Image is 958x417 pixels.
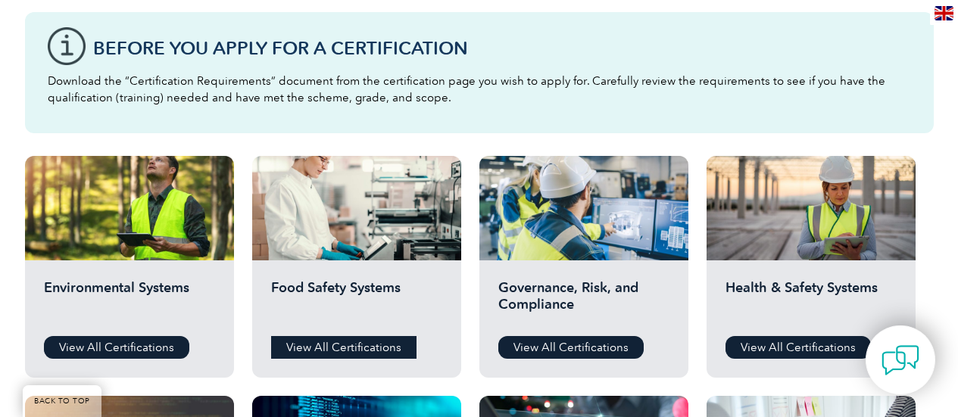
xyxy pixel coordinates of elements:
a: View All Certifications [44,336,189,359]
a: View All Certifications [498,336,644,359]
a: View All Certifications [271,336,417,359]
a: View All Certifications [726,336,871,359]
h3: Before You Apply For a Certification [93,39,911,58]
h2: Environmental Systems [44,279,215,325]
img: contact-chat.png [882,341,919,379]
h2: Governance, Risk, and Compliance [498,279,669,325]
h2: Health & Safety Systems [726,279,897,325]
p: Download the “Certification Requirements” document from the certification page you wish to apply ... [48,73,911,106]
h2: Food Safety Systems [271,279,442,325]
a: BACK TO TOP [23,385,101,417]
img: en [935,6,953,20]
